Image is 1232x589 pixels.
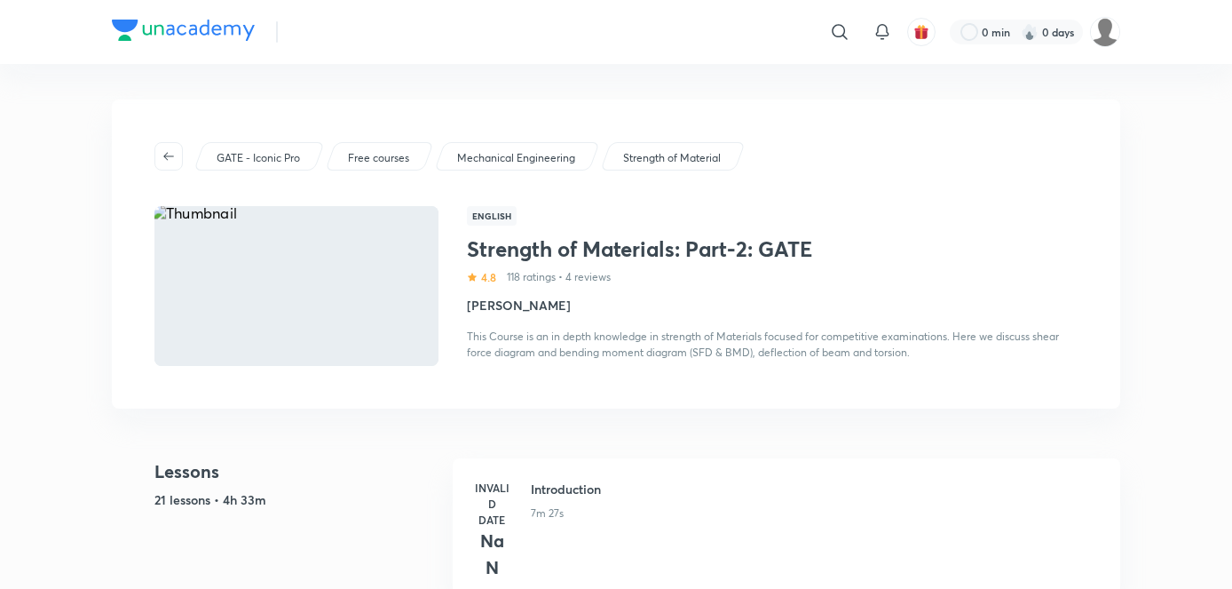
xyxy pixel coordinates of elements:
[558,269,563,285] p: •
[457,150,575,166] p: Mechanical Engineering
[214,150,304,166] a: GATE - Iconic Pro
[1021,23,1039,41] img: streak
[474,480,509,528] h6: Invalid Date
[154,490,438,509] h5: 21 lessons • 4h 33m
[481,269,496,285] h6: 4.8
[474,528,509,581] h4: NaN
[112,20,255,45] a: Company Logo
[620,150,724,166] a: Strength of Material
[154,458,438,485] h4: Lessons
[913,24,929,40] img: avatar
[531,480,1099,498] h3: Introduction
[507,269,556,285] p: 118 ratings
[217,150,300,166] p: GATE - Iconic Pro
[467,236,865,262] h1: Strength of Materials: Part-2: GATE
[467,206,517,226] span: English
[623,150,721,166] p: Strength of Material
[907,18,936,46] button: avatar
[454,150,579,166] a: Mechanical Engineering
[565,269,611,285] p: 4 reviews
[531,505,564,521] p: 7m 27s
[348,150,409,166] p: Free courses
[112,20,255,41] img: Company Logo
[345,150,413,166] a: Free courses
[1090,17,1120,47] img: Dharun
[152,204,441,368] img: Thumbnail
[467,329,1078,361] p: This Course is an in depth knowledge in strength of Materials focused for competitive examination...
[467,296,865,314] h4: [PERSON_NAME]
